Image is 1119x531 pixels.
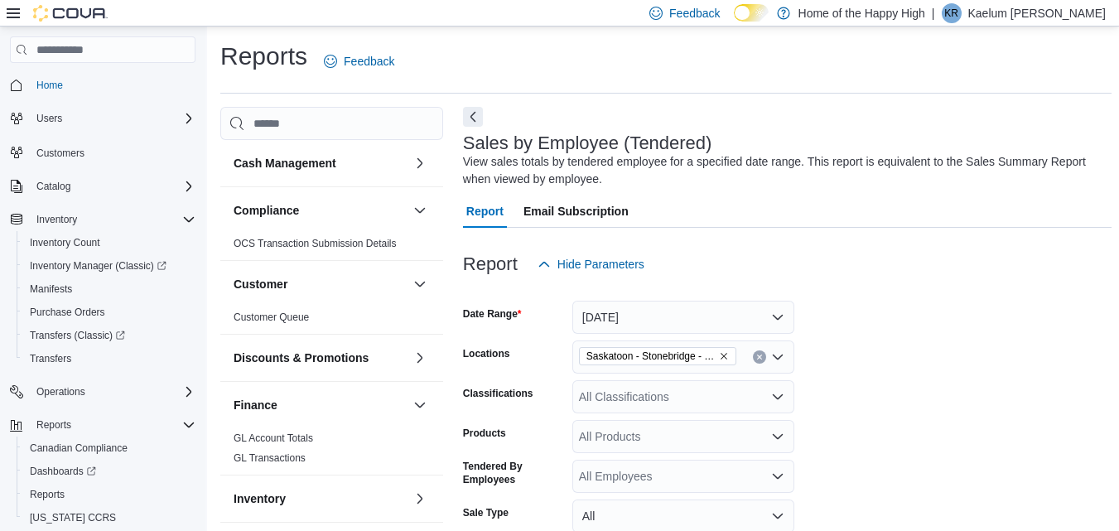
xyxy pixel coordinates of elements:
[36,180,70,193] span: Catalog
[317,45,401,78] a: Feedback
[234,276,407,292] button: Customer
[753,350,766,364] button: Clear input
[23,256,195,276] span: Inventory Manager (Classic)
[968,3,1107,23] p: Kaelum [PERSON_NAME]
[466,195,504,228] span: Report
[17,254,202,278] a: Inventory Manager (Classic)
[23,326,195,345] span: Transfers (Classic)
[36,385,85,398] span: Operations
[410,274,430,294] button: Customer
[30,176,195,196] span: Catalog
[23,508,195,528] span: Washington CCRS
[572,301,794,334] button: [DATE]
[30,465,96,478] span: Dashboards
[234,350,407,366] button: Discounts & Promotions
[3,208,202,231] button: Inventory
[463,307,522,321] label: Date Range
[579,347,736,365] span: Saskatoon - Stonebridge - Fire & Flower
[669,5,720,22] span: Feedback
[30,511,116,524] span: [US_STATE] CCRS
[220,40,307,73] h1: Reports
[410,489,430,509] button: Inventory
[234,397,407,413] button: Finance
[30,442,128,455] span: Canadian Compliance
[30,210,84,229] button: Inventory
[719,351,729,361] button: Remove Saskatoon - Stonebridge - Fire & Flower from selection in this group
[23,326,132,345] a: Transfers (Classic)
[220,428,443,475] div: Finance
[23,233,107,253] a: Inventory Count
[17,347,202,370] button: Transfers
[23,349,78,369] a: Transfers
[234,350,369,366] h3: Discounts & Promotions
[410,153,430,173] button: Cash Management
[463,506,509,519] label: Sale Type
[30,415,195,435] span: Reports
[586,348,716,364] span: Saskatoon - Stonebridge - Fire & Flower
[17,437,202,460] button: Canadian Compliance
[36,79,63,92] span: Home
[36,147,84,160] span: Customers
[23,233,195,253] span: Inventory Count
[932,3,935,23] p: |
[30,382,195,402] span: Operations
[17,231,202,254] button: Inventory Count
[30,109,69,128] button: Users
[36,213,77,226] span: Inventory
[23,302,195,322] span: Purchase Orders
[734,4,769,22] input: Dark Mode
[3,380,202,403] button: Operations
[30,329,125,342] span: Transfers (Classic)
[30,382,92,402] button: Operations
[798,3,925,23] p: Home of the Happy High
[234,202,299,219] h3: Compliance
[30,142,195,162] span: Customers
[463,107,483,127] button: Next
[23,279,195,299] span: Manifests
[234,202,407,219] button: Compliance
[220,234,443,260] div: Compliance
[30,259,166,273] span: Inventory Manager (Classic)
[3,107,202,130] button: Users
[944,3,958,23] span: KR
[463,254,518,274] h3: Report
[234,490,407,507] button: Inventory
[30,109,195,128] span: Users
[23,256,173,276] a: Inventory Manager (Classic)
[557,256,644,273] span: Hide Parameters
[17,460,202,483] a: Dashboards
[463,460,566,486] label: Tendered By Employees
[3,73,202,97] button: Home
[30,236,100,249] span: Inventory Count
[30,352,71,365] span: Transfers
[234,311,309,323] a: Customer Queue
[234,276,287,292] h3: Customer
[463,347,510,360] label: Locations
[23,438,195,458] span: Canadian Compliance
[33,5,108,22] img: Cova
[942,3,962,23] div: Kaelum Rudy
[23,508,123,528] a: [US_STATE] CCRS
[17,506,202,529] button: [US_STATE] CCRS
[234,155,407,171] button: Cash Management
[463,427,506,440] label: Products
[3,413,202,437] button: Reports
[234,238,397,249] a: OCS Transaction Submission Details
[30,210,195,229] span: Inventory
[36,112,62,125] span: Users
[771,430,784,443] button: Open list of options
[30,488,65,501] span: Reports
[234,397,277,413] h3: Finance
[220,307,443,334] div: Customer
[30,415,78,435] button: Reports
[17,301,202,324] button: Purchase Orders
[344,53,394,70] span: Feedback
[23,461,195,481] span: Dashboards
[234,432,313,445] span: GL Account Totals
[30,143,91,163] a: Customers
[771,470,784,483] button: Open list of options
[23,438,134,458] a: Canadian Compliance
[463,153,1103,188] div: View sales totals by tendered employee for a specified date range. This report is equivalent to t...
[234,311,309,324] span: Customer Queue
[463,387,533,400] label: Classifications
